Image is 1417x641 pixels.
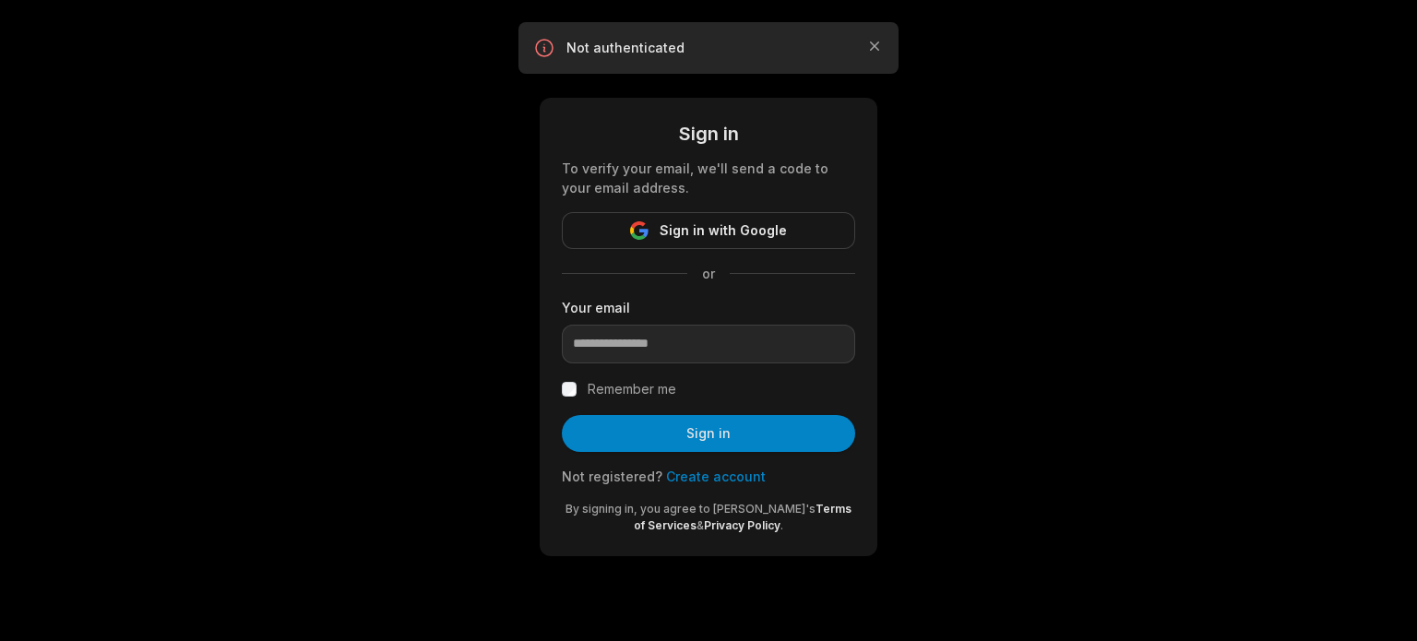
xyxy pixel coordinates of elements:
[666,469,766,484] a: Create account
[566,502,816,516] span: By signing in, you agree to [PERSON_NAME]'s
[566,39,851,57] p: Not authenticated
[660,220,787,242] span: Sign in with Google
[687,264,730,283] span: or
[562,212,855,249] button: Sign in with Google
[562,120,855,148] div: Sign in
[562,415,855,452] button: Sign in
[780,518,783,532] span: .
[562,298,855,317] label: Your email
[634,502,851,532] a: Terms of Services
[562,159,855,197] div: To verify your email, we'll send a code to your email address.
[588,378,676,400] label: Remember me
[704,518,780,532] a: Privacy Policy
[697,518,704,532] span: &
[562,469,662,484] span: Not registered?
